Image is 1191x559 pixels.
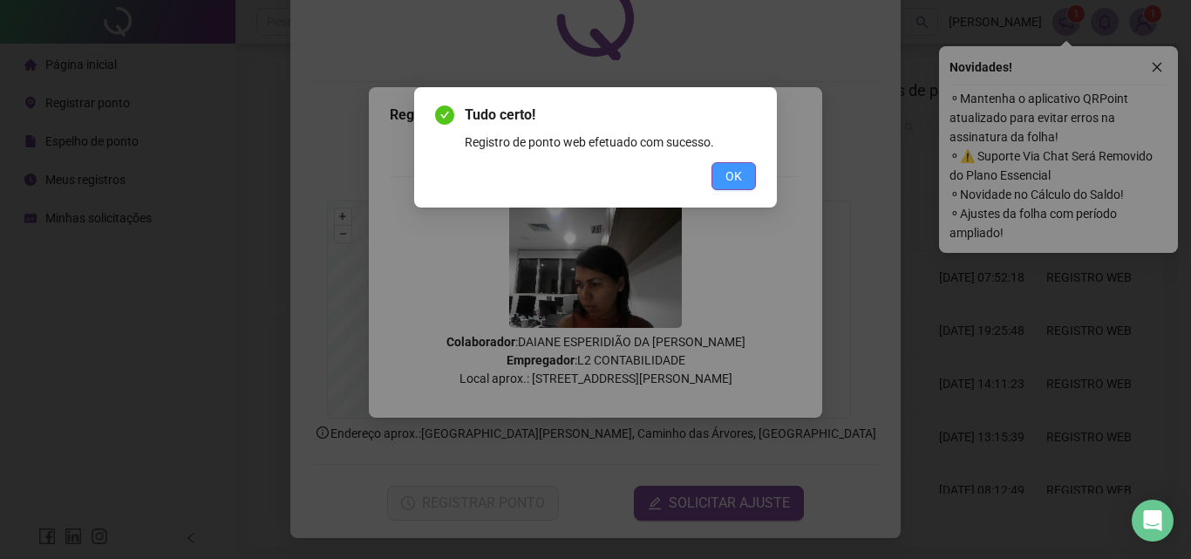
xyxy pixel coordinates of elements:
[465,133,756,152] div: Registro de ponto web efetuado com sucesso.
[711,162,756,190] button: OK
[435,106,454,125] span: check-circle
[1132,500,1174,542] div: Open Intercom Messenger
[465,105,756,126] span: Tudo certo!
[725,167,742,186] span: OK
